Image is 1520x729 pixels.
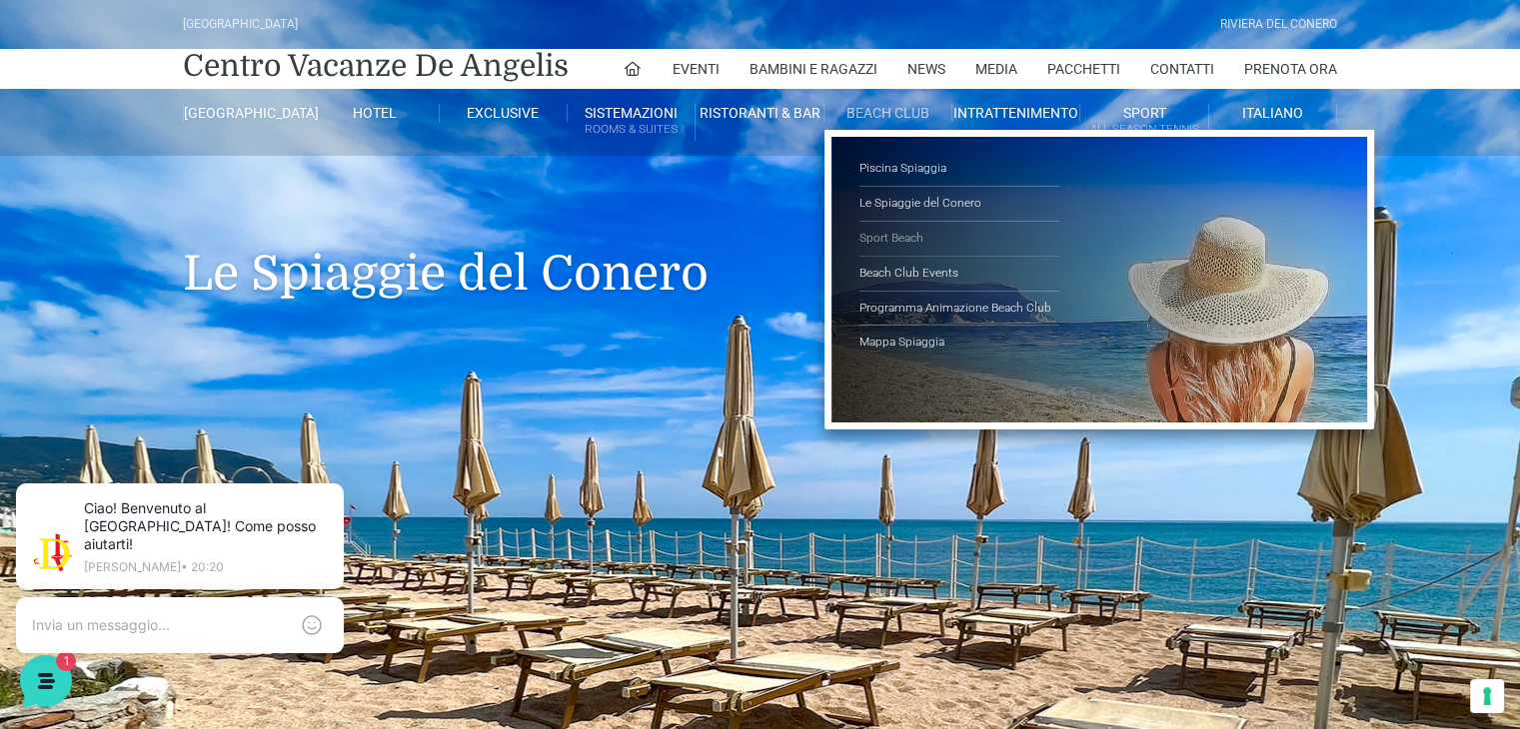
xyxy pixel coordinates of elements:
[32,332,156,348] span: Trova una risposta
[440,104,568,122] a: Exclusive
[32,160,170,176] span: Le tue conversazioni
[1209,104,1337,122] a: Italiano
[696,104,823,122] a: Ristoranti & Bar
[1080,104,1208,141] a: SportAll Season Tennis
[859,152,1059,187] a: Piscina Spiaggia
[96,102,340,114] p: [PERSON_NAME] • 20:20
[32,252,368,292] button: Inizia una conversazione
[1080,120,1207,139] small: All Season Tennis
[348,216,368,236] span: 1
[824,104,952,122] a: Beach Club
[1244,49,1337,89] a: Prenota Ora
[311,104,439,122] a: Hotel
[859,292,1059,327] a: Programma Animazione Beach Club
[44,74,84,114] img: light
[859,326,1059,360] a: Mappa Spiaggia
[859,222,1059,257] a: Sport Beach
[96,40,340,94] p: Ciao! Benvenuto al [GEOGRAPHIC_DATA]! Come posso aiutarti!
[952,104,1080,122] a: Intrattenimento
[45,374,327,394] input: Cerca un articolo...
[16,16,336,80] h2: Ciao da De Angelis Resort 👋
[16,545,139,591] button: Home
[213,332,368,348] a: Apri Centro Assistenza
[1220,15,1337,34] div: Riviera Del Conero
[178,160,368,176] a: [DEMOGRAPHIC_DATA] tutto
[183,156,1337,332] h1: Le Spiaggie del Conero
[308,573,337,591] p: Aiuto
[130,264,295,280] span: Inizia una conversazione
[261,545,384,591] button: Aiuto
[568,120,695,139] small: Rooms & Suites
[859,187,1059,222] a: Le Spiaggie del Conero
[907,49,945,89] a: News
[673,49,720,89] a: Eventi
[84,192,311,212] span: [PERSON_NAME]
[183,104,311,122] a: [GEOGRAPHIC_DATA]
[200,543,214,557] span: 1
[16,651,76,711] iframe: Customerly Messenger Launcher
[1242,105,1303,121] span: Italiano
[750,49,877,89] a: Bambini e Ragazzi
[323,192,368,210] p: 2 min fa
[1150,49,1214,89] a: Contatti
[32,194,72,234] img: light
[568,104,696,141] a: SistemazioniRooms & Suites
[1047,49,1120,89] a: Pacchetti
[183,15,298,34] div: [GEOGRAPHIC_DATA]
[1470,679,1504,713] button: Le tue preferenze relative al consenso per le tecnologie di tracciamento
[975,49,1017,89] a: Media
[139,545,262,591] button: 1Messaggi
[16,88,336,128] p: La nostra missione è rendere la tua esperienza straordinaria!
[173,573,227,591] p: Messaggi
[84,216,311,236] p: Ciao! Benvenuto al [GEOGRAPHIC_DATA]! Come posso aiutarti!
[24,184,376,244] a: [PERSON_NAME]Ciao! Benvenuto al [GEOGRAPHIC_DATA]! Come posso aiutarti!2 min fa1
[859,257,1059,292] a: Beach Club Events
[183,46,569,86] a: Centro Vacanze De Angelis
[60,573,94,591] p: Home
